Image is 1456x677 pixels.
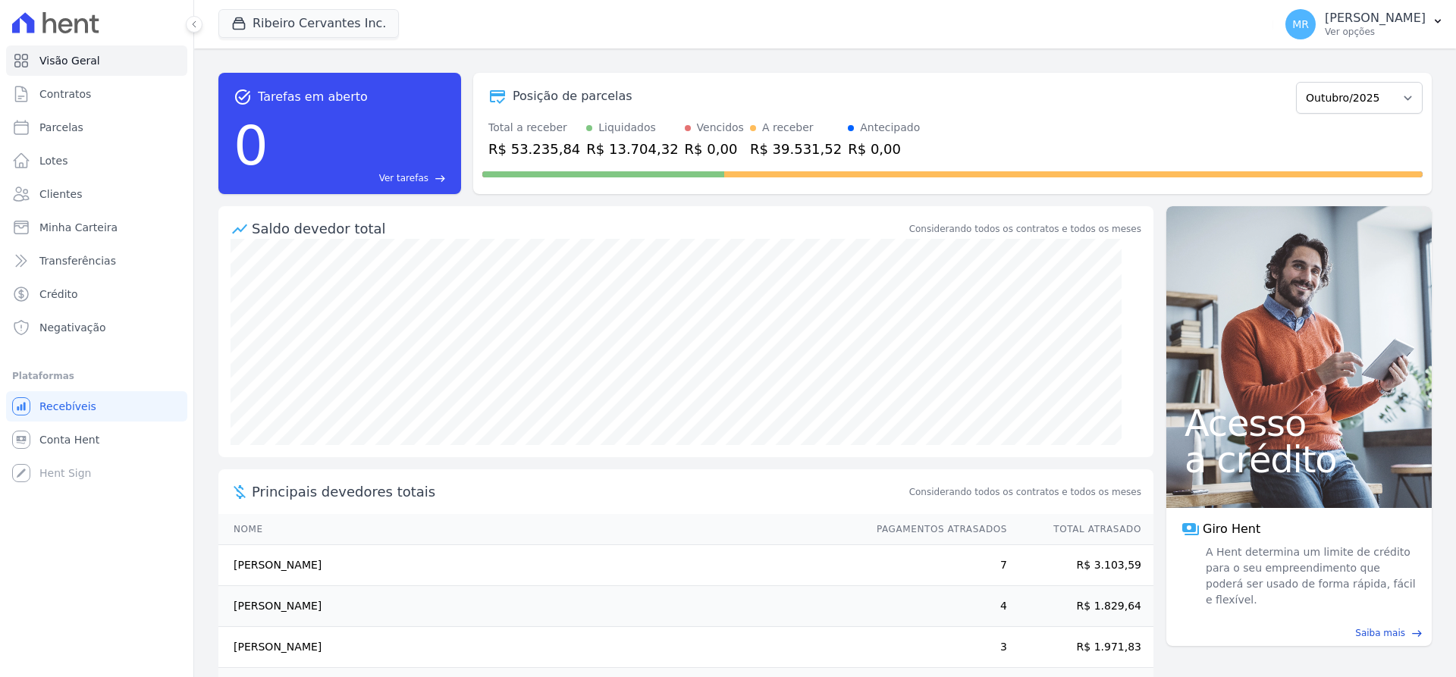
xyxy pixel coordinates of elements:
div: A receber [762,120,814,136]
td: [PERSON_NAME] [218,627,862,668]
span: Parcelas [39,120,83,135]
td: R$ 1.829,64 [1008,586,1153,627]
a: Negativação [6,312,187,343]
span: Saiba mais [1355,626,1405,640]
a: Ver tarefas east [275,171,446,185]
div: Antecipado [860,120,920,136]
a: Transferências [6,246,187,276]
div: R$ 0,00 [848,139,920,159]
span: Minha Carteira [39,220,118,235]
div: R$ 13.704,32 [586,139,678,159]
span: Visão Geral [39,53,100,68]
td: 3 [862,627,1008,668]
div: Saldo devedor total [252,218,906,239]
button: MR [PERSON_NAME] Ver opções [1273,3,1456,45]
a: Crédito [6,279,187,309]
div: 0 [234,106,268,185]
button: Ribeiro Cervantes Inc. [218,9,399,38]
a: Recebíveis [6,391,187,422]
span: Conta Hent [39,432,99,447]
div: Total a receber [488,120,580,136]
a: Minha Carteira [6,212,187,243]
span: task_alt [234,88,252,106]
span: Giro Hent [1203,520,1260,538]
a: Lotes [6,146,187,176]
th: Nome [218,514,862,545]
span: Tarefas em aberto [258,88,368,106]
p: Ver opções [1325,26,1426,38]
div: Vencidos [697,120,744,136]
span: east [1411,628,1423,639]
span: Crédito [39,287,78,302]
span: A Hent determina um limite de crédito para o seu empreendimento que poderá ser usado de forma ráp... [1203,544,1417,608]
span: Acesso [1185,405,1414,441]
td: R$ 3.103,59 [1008,545,1153,586]
span: Negativação [39,320,106,335]
span: MR [1292,19,1309,30]
td: 7 [862,545,1008,586]
th: Pagamentos Atrasados [862,514,1008,545]
th: Total Atrasado [1008,514,1153,545]
span: Clientes [39,186,82,202]
div: Posição de parcelas [513,87,632,105]
a: Conta Hent [6,425,187,455]
div: Plataformas [12,367,181,385]
span: Ver tarefas [379,171,428,185]
span: Lotes [39,153,68,168]
span: Principais devedores totais [252,481,906,502]
a: Clientes [6,179,187,209]
div: R$ 39.531,52 [750,139,842,159]
td: R$ 1.971,83 [1008,627,1153,668]
span: Transferências [39,253,116,268]
a: Saiba mais east [1175,626,1423,640]
span: a crédito [1185,441,1414,478]
div: Liquidados [598,120,656,136]
a: Visão Geral [6,45,187,76]
span: Contratos [39,86,91,102]
td: [PERSON_NAME] [218,586,862,627]
div: R$ 0,00 [685,139,744,159]
div: Considerando todos os contratos e todos os meses [909,222,1141,236]
span: east [435,173,446,184]
span: Considerando todos os contratos e todos os meses [909,485,1141,499]
p: [PERSON_NAME] [1325,11,1426,26]
a: Parcelas [6,112,187,143]
span: Recebíveis [39,399,96,414]
div: R$ 53.235,84 [488,139,580,159]
a: Contratos [6,79,187,109]
td: [PERSON_NAME] [218,545,862,586]
td: 4 [862,586,1008,627]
